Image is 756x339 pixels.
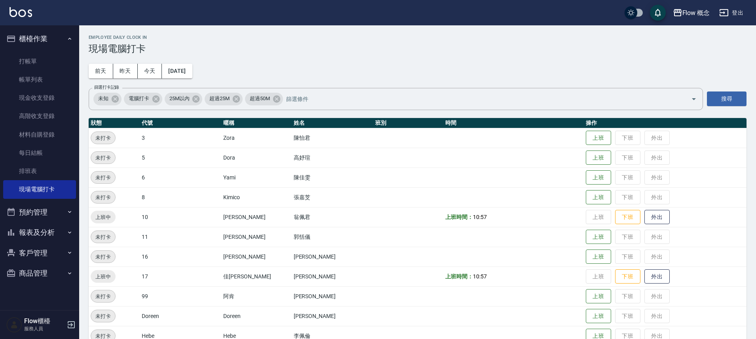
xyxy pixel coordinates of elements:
[3,243,76,263] button: 客戶管理
[292,227,373,247] td: 郭恬儀
[586,170,611,185] button: 上班
[91,134,115,142] span: 未打卡
[165,95,194,103] span: 25M以內
[445,214,473,220] b: 上班時間：
[586,249,611,264] button: 上班
[162,64,192,78] button: [DATE]
[292,267,373,286] td: [PERSON_NAME]
[3,107,76,125] a: 高階收支登錄
[292,118,373,128] th: 姓名
[140,207,221,227] td: 10
[140,148,221,168] td: 5
[140,286,221,306] td: 99
[245,93,283,105] div: 超過50M
[707,91,747,106] button: 搜尋
[644,269,670,284] button: 外出
[140,306,221,326] td: Doreen
[140,247,221,267] td: 16
[292,128,373,148] td: 陳怡君
[140,227,221,247] td: 11
[3,144,76,162] a: 每日結帳
[221,286,291,306] td: 阿肯
[94,84,119,90] label: 篩選打卡記錄
[89,64,113,78] button: 前天
[140,187,221,207] td: 8
[221,207,291,227] td: [PERSON_NAME]
[24,325,65,332] p: 服務人員
[221,168,291,187] td: Yami
[292,187,373,207] td: 張嘉芠
[221,118,291,128] th: 暱稱
[221,306,291,326] td: Doreen
[3,263,76,284] button: 商品管理
[221,187,291,207] td: Kimico
[716,6,747,20] button: 登出
[221,267,291,286] td: 佳[PERSON_NAME]
[6,317,22,333] img: Person
[113,64,138,78] button: 昨天
[292,306,373,326] td: [PERSON_NAME]
[3,162,76,180] a: 排班表
[91,154,115,162] span: 未打卡
[221,227,291,247] td: [PERSON_NAME]
[91,173,115,182] span: 未打卡
[443,118,584,128] th: 時間
[682,8,710,18] div: Flow 概念
[124,93,162,105] div: 電腦打卡
[221,128,291,148] td: Zora
[473,214,487,220] span: 10:57
[93,95,113,103] span: 未知
[140,128,221,148] td: 3
[292,148,373,168] td: 高妤瑄
[586,190,611,205] button: 上班
[24,317,65,325] h5: Flow櫃檯
[3,29,76,49] button: 櫃檯作業
[3,70,76,89] a: 帳單列表
[586,309,611,324] button: 上班
[221,247,291,267] td: [PERSON_NAME]
[3,52,76,70] a: 打帳單
[473,273,487,280] span: 10:57
[93,93,122,105] div: 未知
[205,95,234,103] span: 超過25M
[89,35,747,40] h2: Employee Daily Clock In
[650,5,666,21] button: save
[644,210,670,225] button: 外出
[3,202,76,223] button: 預約管理
[91,213,116,221] span: 上班中
[140,267,221,286] td: 17
[140,118,221,128] th: 代號
[89,118,140,128] th: 狀態
[615,210,640,225] button: 下班
[292,247,373,267] td: [PERSON_NAME]
[91,233,115,241] span: 未打卡
[91,272,116,281] span: 上班中
[245,95,275,103] span: 超過50M
[292,207,373,227] td: 翁佩君
[91,312,115,320] span: 未打卡
[586,150,611,165] button: 上班
[3,126,76,144] a: 材料自購登錄
[138,64,162,78] button: 今天
[445,273,473,280] b: 上班時間：
[9,7,32,17] img: Logo
[584,118,747,128] th: 操作
[124,95,154,103] span: 電腦打卡
[91,193,115,202] span: 未打卡
[165,93,203,105] div: 25M以內
[3,222,76,243] button: 報表及分析
[615,269,640,284] button: 下班
[586,131,611,145] button: 上班
[91,292,115,301] span: 未打卡
[670,5,713,21] button: Flow 概念
[284,92,677,106] input: 篩選條件
[140,168,221,187] td: 6
[373,118,443,128] th: 班別
[3,89,76,107] a: 現金收支登錄
[221,148,291,168] td: Dora
[292,286,373,306] td: [PERSON_NAME]
[3,180,76,198] a: 現場電腦打卡
[586,230,611,244] button: 上班
[688,93,700,105] button: Open
[205,93,243,105] div: 超過25M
